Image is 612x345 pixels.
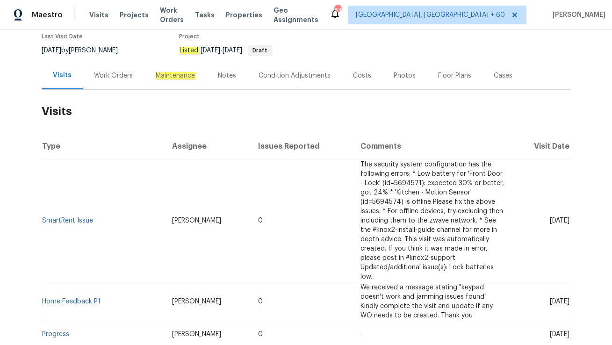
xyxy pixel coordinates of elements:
[120,10,149,20] span: Projects
[218,71,237,80] div: Notes
[42,133,165,159] th: Type
[89,10,108,20] span: Visits
[258,217,263,224] span: 0
[226,10,262,20] span: Properties
[201,47,243,54] span: -
[258,298,263,305] span: 0
[43,217,94,224] a: SmartRent Issue
[550,298,570,305] span: [DATE]
[156,72,196,79] em: Maintenance
[511,133,570,159] th: Visit Date
[195,12,215,18] span: Tasks
[172,217,221,224] span: [PERSON_NAME]
[251,133,353,159] th: Issues Reported
[43,331,70,338] a: Progress
[160,6,184,24] span: Work Orders
[259,71,331,80] div: Condition Adjustments
[356,10,505,20] span: [GEOGRAPHIC_DATA], [GEOGRAPHIC_DATA] + 60
[43,298,101,305] a: Home Feedback P1
[494,71,513,80] div: Cases
[42,34,83,39] span: Last Visit Date
[180,47,199,54] em: Listed
[172,331,221,338] span: [PERSON_NAME]
[353,71,372,80] div: Costs
[550,331,570,338] span: [DATE]
[249,48,272,53] span: Draft
[180,34,200,39] span: Project
[42,90,570,133] h2: Visits
[439,71,472,80] div: Floor Plans
[258,331,263,338] span: 0
[550,217,570,224] span: [DATE]
[42,45,130,56] div: by [PERSON_NAME]
[360,331,363,338] span: -
[334,6,341,15] div: 847
[360,161,504,280] span: The security system configuration has the following errors: * Low battery for 'Front Door - Lock'...
[549,10,605,20] span: [PERSON_NAME]
[360,284,493,319] span: We received a message stating "keypad doesn't work and jamming issues found" Kindly complete the ...
[165,133,251,159] th: Assignee
[201,47,221,54] span: [DATE]
[353,133,511,159] th: Comments
[94,71,133,80] div: Work Orders
[53,71,72,80] div: Visits
[42,47,62,54] span: [DATE]
[172,298,221,305] span: [PERSON_NAME]
[32,10,63,20] span: Maestro
[223,47,243,54] span: [DATE]
[394,71,416,80] div: Photos
[274,6,318,24] span: Geo Assignments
